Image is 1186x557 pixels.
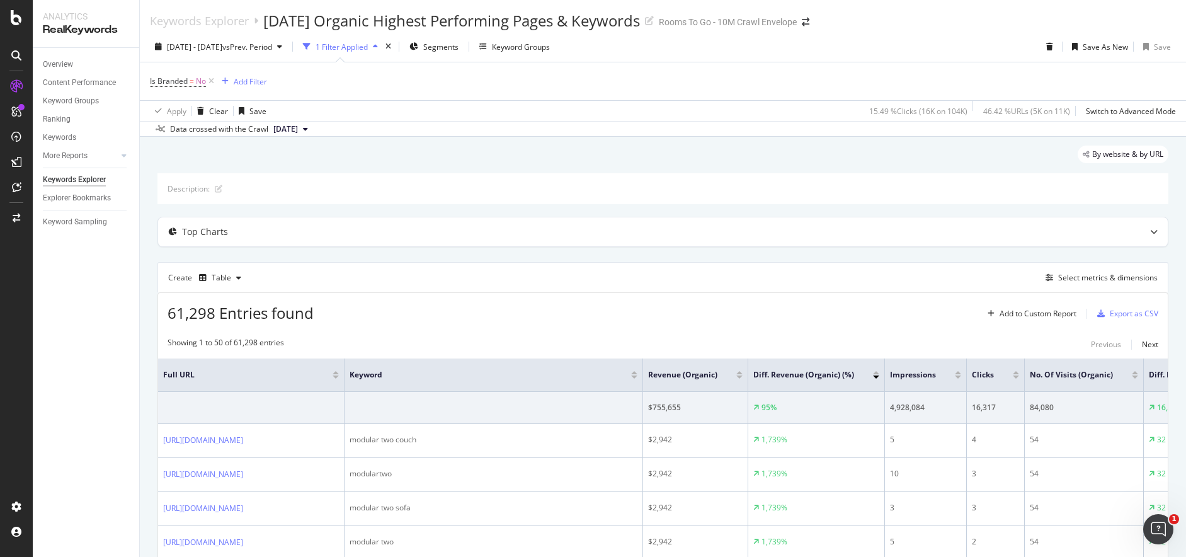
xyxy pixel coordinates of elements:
span: No [196,72,206,90]
div: 32 [1157,502,1166,514]
div: 10 [890,468,961,479]
span: Revenue (Organic) [648,369,717,381]
div: 5 [890,536,961,548]
div: 1,739% [761,536,787,548]
a: [URL][DOMAIN_NAME] [163,536,243,549]
div: Description: [168,183,210,194]
button: Next [1142,337,1158,352]
div: Export as CSV [1110,308,1158,319]
a: Keywords [43,131,130,144]
div: legacy label [1078,146,1168,163]
div: 16,317 [972,402,1019,413]
div: 54 [1030,434,1138,445]
a: Ranking [43,113,130,126]
span: By website & by URL [1092,151,1163,158]
button: Keyword Groups [474,37,555,57]
div: Next [1142,339,1158,350]
a: Keywords Explorer [150,14,249,28]
div: Save [249,106,266,117]
div: Keyword Groups [43,95,99,108]
div: Switch to Advanced Mode [1086,106,1176,117]
div: Table [212,274,231,282]
button: Segments [404,37,464,57]
div: $2,942 [648,468,743,479]
div: [DATE] Organic Highest Performing Pages & Keywords [263,10,640,32]
div: 1,739% [761,468,787,479]
div: $2,942 [648,502,743,514]
span: No. of Visits (Organic) [1030,369,1113,381]
span: Is Branded [150,76,188,86]
div: Keyword Sampling [43,215,107,229]
div: 32 [1157,468,1166,479]
div: 15.49 % Clicks ( 16K on 104K ) [869,106,967,117]
div: modular two [350,536,637,548]
div: $755,655 [648,402,743,413]
div: Keywords [43,131,76,144]
button: Export as CSV [1092,304,1158,324]
div: 3 [972,502,1019,514]
div: Save As New [1083,42,1128,52]
div: 16,987 [1157,402,1181,413]
div: 54 [1030,536,1138,548]
div: Keyword Groups [492,42,550,52]
div: Apply [167,106,186,117]
div: RealKeywords [43,23,129,37]
div: Create [168,268,246,288]
div: 46.42 % URLs ( 5K on 11K ) [983,106,1070,117]
button: Previous [1091,337,1121,352]
button: [DATE] - [DATE]vsPrev. Period [150,37,287,57]
button: [DATE] [268,122,313,137]
div: $2,942 [648,434,743,445]
button: Save As New [1067,37,1128,57]
div: modular two couch [350,434,637,445]
div: Add Filter [234,76,267,87]
div: 2 [972,536,1019,548]
button: Select metrics & dimensions [1041,270,1158,285]
a: Keywords Explorer [43,173,130,187]
div: 1 Filter Applied [316,42,368,52]
div: Data crossed with the Crawl [170,123,268,135]
div: Keywords Explorer [43,173,106,187]
span: [DATE] - [DATE] [167,42,222,52]
button: Switch to Advanced Mode [1081,101,1176,121]
div: Save [1154,42,1171,52]
a: Content Performance [43,76,130,89]
a: [URL][DOMAIN_NAME] [163,468,243,481]
a: [URL][DOMAIN_NAME] [163,502,243,515]
div: $2,942 [648,536,743,548]
div: 4,928,084 [890,402,961,413]
iframe: Intercom live chat [1143,514,1173,544]
span: Clicks [972,369,994,381]
span: Impressions [890,369,936,381]
span: = [190,76,194,86]
button: Add to Custom Report [983,304,1076,324]
button: Table [194,268,246,288]
div: 3 [972,468,1019,479]
div: Previous [1091,339,1121,350]
div: Select metrics & dimensions [1058,272,1158,283]
div: Ranking [43,113,71,126]
button: 1 Filter Applied [298,37,383,57]
div: 32 [1157,434,1166,445]
span: 2025 Aug. 31st [273,123,298,135]
div: arrow-right-arrow-left [802,18,809,26]
a: Explorer Bookmarks [43,192,130,205]
button: Clear [192,101,228,121]
div: 95% [761,402,777,413]
a: Overview [43,58,130,71]
div: 4 [972,434,1019,445]
button: Add Filter [217,74,267,89]
span: Segments [423,42,459,52]
a: Keyword Sampling [43,215,130,229]
div: Rooms To Go - 10M Crawl Envelope [659,16,797,28]
div: Add to Custom Report [1000,310,1076,318]
span: 61,298 Entries found [168,302,314,323]
div: 1,739% [761,502,787,514]
div: modulartwo [350,468,637,479]
a: [URL][DOMAIN_NAME] [163,434,243,447]
span: vs Prev. Period [222,42,272,52]
span: Keyword [350,369,612,381]
div: 54 [1030,502,1138,514]
div: 3 [890,502,961,514]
